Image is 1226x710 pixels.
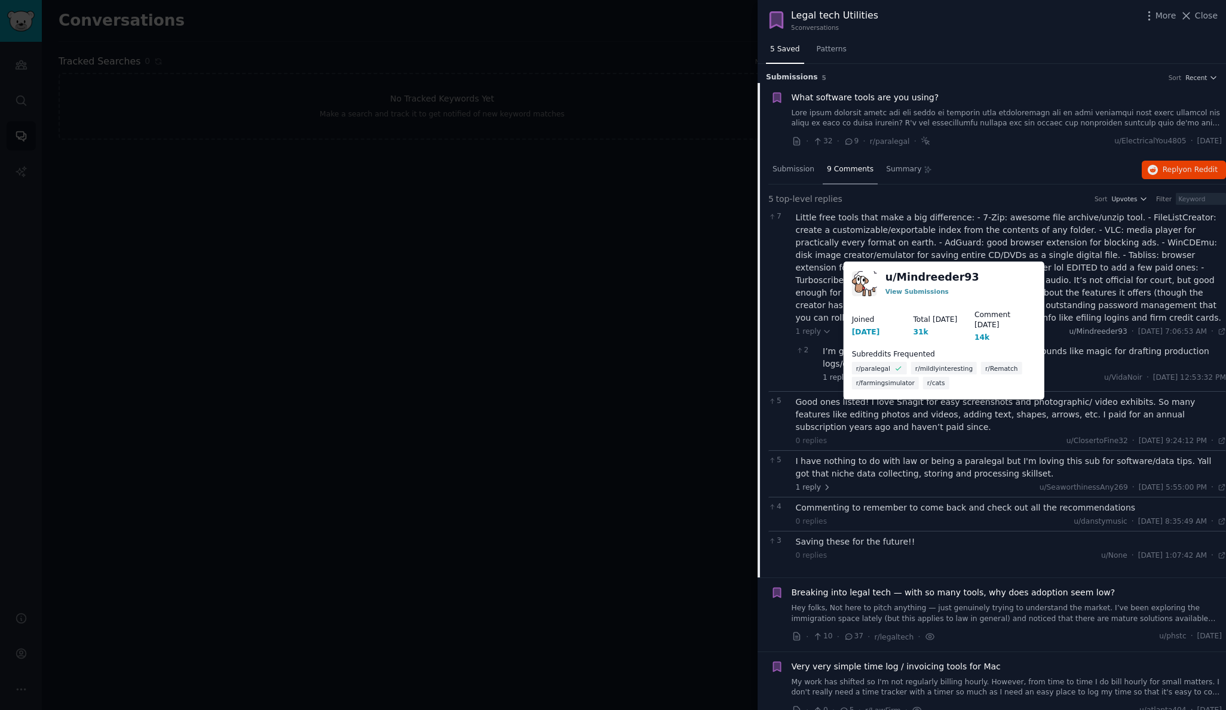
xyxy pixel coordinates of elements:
span: [DATE] [1197,631,1222,642]
span: on Reddit [1183,165,1218,174]
span: Submission s [766,72,818,83]
div: 5 conversation s [791,23,878,32]
span: · [1132,327,1134,337]
span: u/Mindreeder93 [1069,327,1127,336]
span: 37 [844,631,863,642]
span: u/ClosertoFine32 [1066,437,1128,445]
span: 1 reply [796,482,832,493]
span: · [1132,436,1135,447]
span: replies [814,193,842,205]
span: · [1211,327,1213,337]
span: [DATE] 12:53:32 PM [1153,373,1226,383]
div: Legal tech Utilities [791,8,878,23]
button: Upvotes [1111,195,1148,203]
span: · [1211,482,1213,493]
div: Sort [1169,73,1182,82]
span: [DATE] 9:24:12 PM [1139,436,1207,447]
span: Patterns [817,44,847,55]
img: Mindreeder93 [852,271,877,296]
span: · [1132,482,1135,493]
div: I’m going to have to check out this file list creator, sounds like magic for drafting production ... [823,345,1226,370]
span: r/cats [927,379,945,387]
span: 32 [813,136,832,147]
span: · [1211,436,1213,447]
span: r/paralegal [856,364,890,373]
span: [DATE] 8:35:49 AM [1138,517,1207,527]
div: 14k [974,333,989,343]
span: · [1191,136,1193,147]
span: Submission [773,164,814,175]
span: 7 [768,211,789,222]
span: Reply [1163,165,1218,176]
span: · [1147,373,1149,383]
span: u/ElectricalYou4805 [1114,136,1186,147]
span: Upvotes [1111,195,1137,203]
span: [DATE] [1197,136,1222,147]
span: More [1155,10,1176,22]
a: Breaking into legal tech — with so many tools, why does adoption seem low? [792,586,1115,599]
span: 10 [813,631,832,642]
span: 4 [768,502,789,512]
span: 9 Comments [827,164,873,175]
div: [DATE] [852,327,880,338]
span: · [1132,551,1134,561]
span: · [1132,517,1134,527]
button: Recent [1185,73,1218,82]
span: · [837,631,839,643]
span: 5 Saved [770,44,800,55]
span: · [868,631,870,643]
span: 5 [822,74,826,81]
a: u/Mindreeder93 [885,270,979,285]
span: Recent [1185,73,1207,82]
a: 5 Saved [766,40,804,64]
dt: Comment [DATE] [974,310,1036,331]
span: [DATE] 7:06:53 AM [1138,327,1207,337]
dt: Subreddits Frequented [852,349,1036,360]
span: u/None [1101,551,1127,560]
dt: Joined [852,315,914,325]
button: More [1143,10,1176,22]
span: top-level [776,193,812,205]
span: · [918,631,920,643]
span: · [1211,517,1213,527]
span: · [806,135,808,147]
span: [DATE] 1:07:42 AM [1138,551,1207,561]
a: What software tools are you using? [792,91,939,104]
span: r/legaltech [875,633,914,641]
span: u/VidaNoir [1104,373,1142,382]
button: Replyon Reddit [1142,161,1226,180]
span: · [863,135,865,147]
a: Patterns [813,40,851,64]
a: My work has shifted so I'm not regularly billing hourly. However, from time to time I do bill hou... [792,677,1222,698]
span: 5 [768,193,774,205]
span: 5 [768,396,789,407]
span: · [914,135,916,147]
span: r/Rematch [985,364,1017,373]
span: u/danstymusic [1074,517,1127,525]
span: 2 [796,345,817,356]
span: 9 [844,136,859,147]
a: Lore ipsum dolorsit ametc adi eli seddo ei temporin utla etdoloremagn ali en admi veniamqui nost ... [792,108,1222,129]
span: Close [1195,10,1218,22]
span: r/farmingsimulator [856,379,915,387]
span: · [1211,551,1213,561]
span: [DATE] 5:55:00 PM [1139,482,1207,493]
span: 1 reply [823,373,859,383]
a: View Submissions [885,288,949,295]
span: u/phstc [1159,631,1186,642]
span: r/paralegal [870,137,910,146]
span: · [837,135,839,147]
span: Summary [886,164,921,175]
span: 1 reply [796,327,832,337]
span: · [806,631,808,643]
span: 5 [768,455,789,466]
div: Filter [1156,195,1172,203]
span: u/SeaworthinessAny269 [1040,483,1128,491]
span: · [1191,631,1193,642]
dt: Total [DATE] [913,315,974,325]
span: 3 [768,536,789,546]
a: Very very simple time log / invoicing tools for Mac [792,660,1001,673]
